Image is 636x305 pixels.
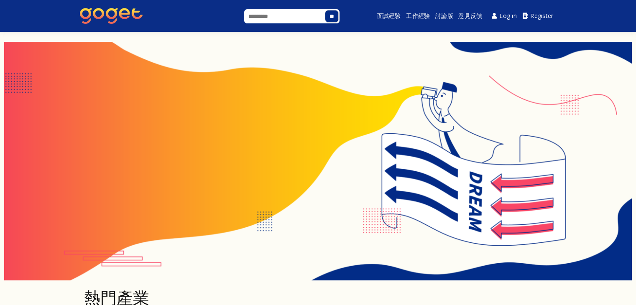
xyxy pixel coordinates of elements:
[376,3,402,29] a: 面試經驗
[457,3,484,29] a: 意見反饋
[434,3,454,29] a: 討論版
[80,8,143,24] img: GoGet
[520,7,557,25] a: Register
[405,3,432,29] a: 工作經驗
[361,3,556,29] nav: Main menu
[489,7,520,25] a: Log in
